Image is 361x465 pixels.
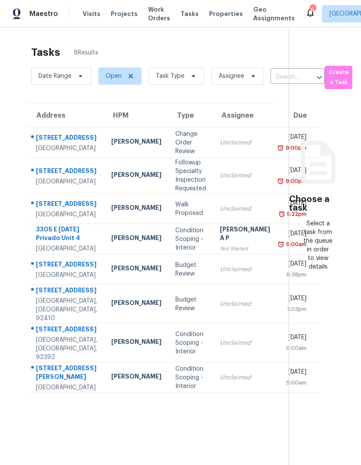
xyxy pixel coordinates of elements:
[36,260,97,271] div: [STREET_ADDRESS]
[329,67,348,87] span: Create a Task
[284,270,306,279] div: 6:38pm
[277,144,284,152] img: Overdue Alarm Icon
[284,260,306,270] div: [DATE]
[175,200,206,218] div: Walk Proposed
[303,219,332,271] div: Select a task from the queue in order to view details
[111,337,161,348] div: [PERSON_NAME]
[313,71,326,83] button: Open
[36,325,97,336] div: [STREET_ADDRESS]
[111,203,161,214] div: [PERSON_NAME]
[284,133,306,144] div: [DATE]
[284,305,306,314] div: 7:03pm
[31,48,60,57] h2: Tasks
[111,234,161,244] div: [PERSON_NAME]
[175,295,206,313] div: Budget Review
[28,103,104,128] th: Address
[284,240,306,249] div: 9:00am
[277,177,284,186] img: Overdue Alarm Icon
[111,10,138,18] span: Projects
[175,226,206,252] div: Condition Scoping - Interior
[277,103,320,128] th: Due
[271,71,300,84] input: Search by address
[111,170,161,181] div: [PERSON_NAME]
[219,72,244,80] span: Assignee
[36,225,97,244] div: 3305 E [DATE] Privado Unit 4
[36,133,97,144] div: [STREET_ADDRESS]
[253,5,295,22] span: Geo Assignments
[289,195,347,212] h3: Choose a task
[36,336,97,362] div: [GEOGRAPHIC_DATA], [GEOGRAPHIC_DATA], 92392
[106,72,122,80] span: Open
[111,264,161,275] div: [PERSON_NAME]
[284,177,306,186] div: 9:00pm
[284,344,306,353] div: 9:00am
[284,199,306,210] div: [DATE]
[175,261,206,278] div: Budget Review
[220,138,270,147] div: Unclaimed
[175,365,206,391] div: Condition Scoping - Interior
[220,171,270,180] div: Unclaimed
[175,158,206,193] div: Followup Specialty Inspection Requested
[278,210,285,218] img: Overdue Alarm Icon
[220,205,270,213] div: Unclaimed
[36,364,97,383] div: [STREET_ADDRESS][PERSON_NAME]
[284,166,306,177] div: [DATE]
[220,373,270,382] div: Unclaimed
[284,378,306,387] div: 9:00am
[36,383,97,392] div: [GEOGRAPHIC_DATA]
[285,210,306,218] div: 5:22pm
[36,199,97,210] div: [STREET_ADDRESS]
[220,244,270,253] div: Not Started
[36,286,97,297] div: [STREET_ADDRESS]
[284,294,306,305] div: [DATE]
[111,137,161,148] div: [PERSON_NAME]
[104,103,168,128] th: HPM
[284,229,306,240] div: [DATE]
[36,210,97,219] div: [GEOGRAPHIC_DATA]
[148,5,170,22] span: Work Orders
[111,372,161,383] div: [PERSON_NAME]
[325,66,352,89] button: Create a Task
[213,103,277,128] th: Assignee
[39,72,71,80] span: Date Range
[284,368,306,378] div: [DATE]
[36,271,97,279] div: [GEOGRAPHIC_DATA]
[180,11,199,17] span: Tasks
[168,103,213,128] th: Type
[220,300,270,308] div: Unclaimed
[36,297,97,323] div: [GEOGRAPHIC_DATA], [GEOGRAPHIC_DATA], 92410
[83,10,100,18] span: Visits
[220,339,270,347] div: Unclaimed
[36,177,97,186] div: [GEOGRAPHIC_DATA]
[220,265,270,274] div: Unclaimed
[284,144,306,152] div: 9:00pm
[156,72,184,80] span: Task Type
[220,225,270,244] div: [PERSON_NAME] A P
[29,10,58,18] span: Maestro
[175,330,206,356] div: Condition Scoping - Interior
[36,144,97,153] div: [GEOGRAPHIC_DATA]
[284,333,306,344] div: [DATE]
[36,167,97,177] div: [STREET_ADDRESS]
[74,48,98,57] span: 8 Results
[36,244,97,253] div: [GEOGRAPHIC_DATA]
[111,298,161,309] div: [PERSON_NAME]
[277,240,284,249] img: Overdue Alarm Icon
[175,130,206,156] div: Change Order Review
[209,10,243,18] span: Properties
[309,5,316,14] div: 6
